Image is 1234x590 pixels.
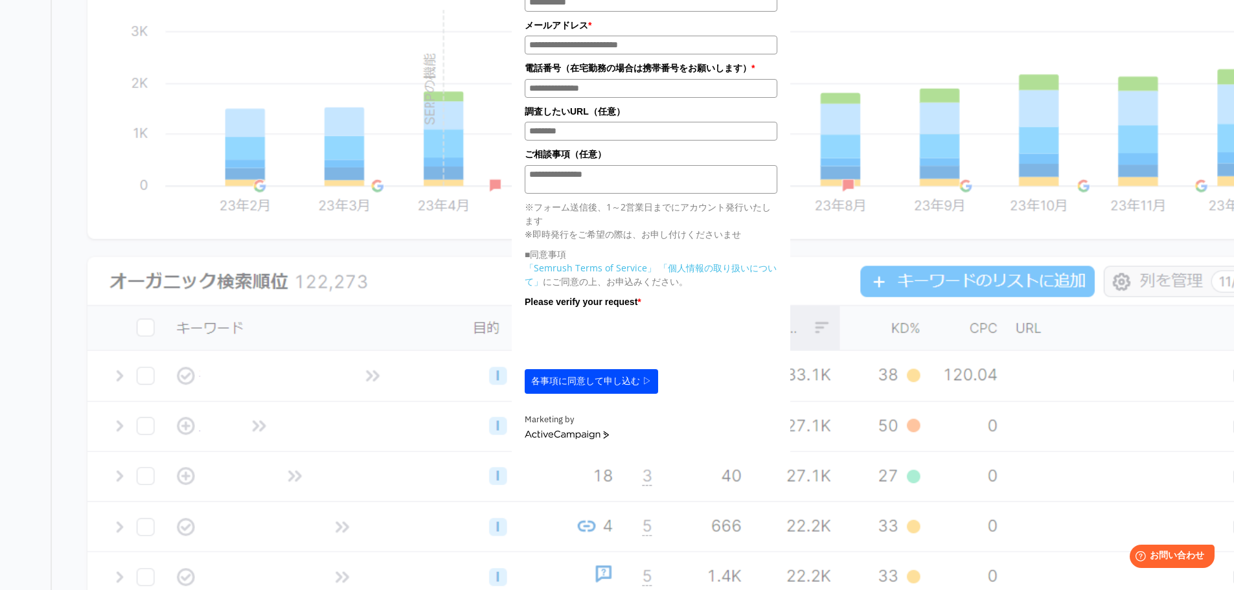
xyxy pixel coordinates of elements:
a: 「Semrush Terms of Service」 [525,262,656,274]
label: 電話番号（在宅勤務の場合は携帯番号をお願いします） [525,61,777,75]
label: Please verify your request [525,295,777,309]
p: ■同意事項 [525,247,777,261]
iframe: Help widget launcher [1119,539,1220,576]
label: 調査したいURL（任意） [525,104,777,119]
a: 「個人情報の取り扱いについて」 [525,262,777,288]
div: Marketing by [525,413,777,427]
iframe: reCAPTCHA [525,312,722,363]
label: メールアドレス [525,18,777,32]
label: ご相談事項（任意） [525,147,777,161]
p: ※フォーム送信後、1～2営業日までにアカウント発行いたします ※即時発行をご希望の際は、お申し付けくださいませ [525,200,777,241]
button: 各事項に同意して申し込む ▷ [525,369,658,394]
p: にご同意の上、お申込みください。 [525,261,777,288]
